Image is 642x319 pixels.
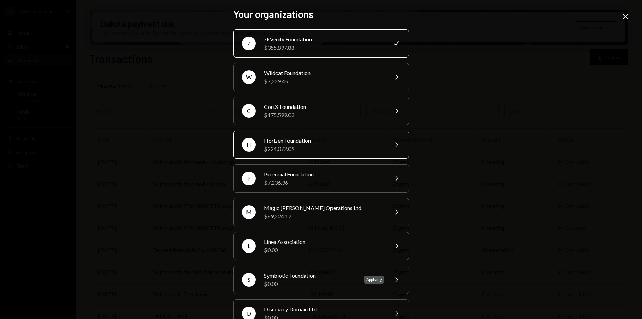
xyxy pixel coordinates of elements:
div: CortX Foundation [264,103,384,111]
div: P [242,172,256,185]
h2: Your organizations [233,8,409,21]
div: C [242,104,256,118]
div: $7,236.96 [264,178,384,187]
div: H [242,138,256,152]
div: W [242,70,256,84]
div: $355,897.88 [264,43,384,52]
div: L [242,239,256,253]
div: $175,599.03 [264,111,384,119]
div: Perennial Foundation [264,170,384,178]
div: Z [242,37,256,50]
div: $7,229.45 [264,77,384,85]
div: $0.00 [264,246,384,254]
div: S [242,273,256,287]
button: ZzkVerify Foundation$355,897.88 [233,29,409,58]
button: CCortX Foundation$175,599.03 [233,97,409,125]
div: $0.00 [264,280,356,288]
button: MMagic [PERSON_NAME] Operations Ltd.$69,224.17 [233,198,409,226]
div: Applying [364,276,384,284]
div: Symbiotic Foundation [264,271,356,280]
button: WWildcat Foundation$7,229.45 [233,63,409,91]
button: LLinea Association$0.00 [233,232,409,260]
div: Horizen Foundation [264,136,384,145]
button: HHorizen Foundation$224,072.09 [233,131,409,159]
div: Discovery Domain Ltd [264,305,384,313]
div: $69,224.17 [264,212,384,220]
div: Linea Association [264,238,384,246]
div: zkVerify Foundation [264,35,384,43]
div: Magic [PERSON_NAME] Operations Ltd. [264,204,384,212]
div: M [242,205,256,219]
div: $224,072.09 [264,145,384,153]
button: PPerennial Foundation$7,236.96 [233,164,409,193]
button: SSymbiotic Foundation$0.00Applying [233,266,409,294]
div: Wildcat Foundation [264,69,384,77]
